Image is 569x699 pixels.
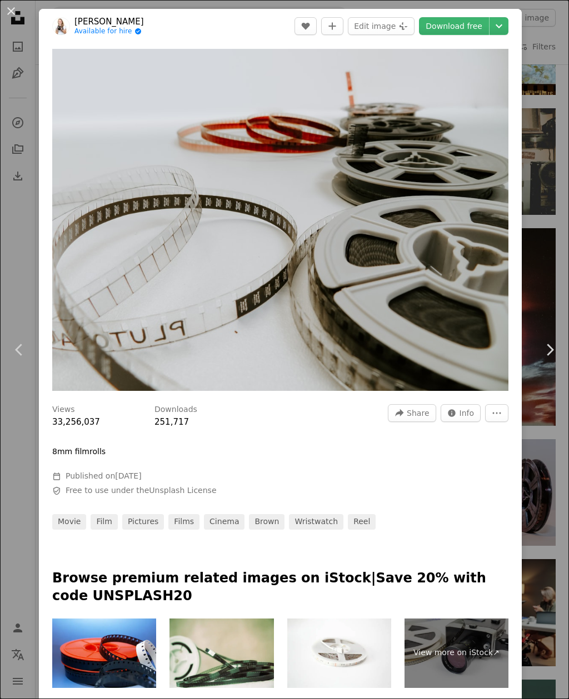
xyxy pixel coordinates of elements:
[419,17,489,35] a: Download free
[204,514,244,530] a: cinema
[388,404,436,422] button: Share this image
[295,17,317,35] button: Like
[168,514,199,530] a: films
[490,17,508,35] button: Choose download size
[66,471,142,480] span: Published on
[287,618,391,688] img: LED strip light
[74,16,144,27] a: [PERSON_NAME]
[52,17,70,35] img: Go to Denise Jans's profile
[407,405,429,421] span: Share
[460,405,475,421] span: Info
[169,618,273,688] img: Background with old 8mm, vintage effect
[52,570,508,605] p: Browse premium related images on iStock | Save 20% with code UNSPLASH20
[530,296,569,403] a: Next
[348,17,415,35] button: Edit image
[122,514,164,530] a: pictures
[149,486,216,495] a: Unsplash License
[115,471,141,480] time: November 14, 2018 at 8:03:11 AM CST
[52,446,106,457] p: 8mm filmrolls
[74,27,144,36] a: Available for hire
[52,404,75,415] h3: Views
[66,485,217,496] span: Free to use under the
[52,514,86,530] a: movie
[52,618,156,688] img: film super eight
[321,17,343,35] button: Add to Collection
[91,514,117,530] a: film
[52,49,508,391] img: four reel films lying on white table
[348,514,376,530] a: reel
[441,404,481,422] button: Stats about this image
[154,417,189,427] span: 251,717
[485,404,508,422] button: More Actions
[52,49,508,391] button: Zoom in on this image
[249,514,284,530] a: brown
[154,404,197,415] h3: Downloads
[405,618,508,688] a: View more on iStock↗
[52,417,100,427] span: 33,256,037
[289,514,343,530] a: wristwatch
